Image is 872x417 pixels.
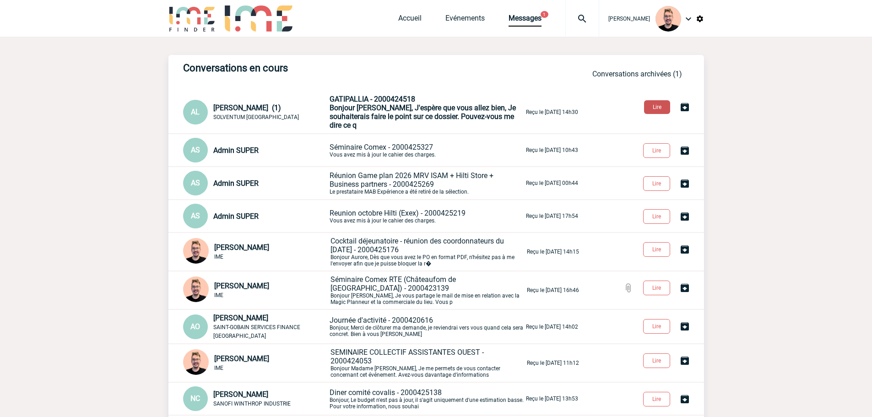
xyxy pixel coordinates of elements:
button: 1 [541,11,548,18]
span: [PERSON_NAME] [213,390,268,399]
img: Archiver la conversation [679,282,690,293]
p: Le prestataire MAB Expérience a été retiré de la sélection. [330,171,524,195]
a: Lire [636,179,679,187]
div: Conversation privée : Client - Agence [183,349,329,377]
a: Lire [636,321,679,330]
span: SAINT-GOBAIN SERVICES FINANCE [GEOGRAPHIC_DATA] [213,324,300,339]
a: Lire [636,146,679,154]
a: Conversations archivées (1) [592,70,682,78]
p: Bonjour Madame [PERSON_NAME], Je me permets de vous contacter concernant cet événement. Avez-vous... [330,348,525,378]
span: GATIPALLIA - 2000424518 [330,95,415,103]
img: IME-Finder [168,5,216,32]
span: Séminaire Comex RTE (Châteaufom de [GEOGRAPHIC_DATA]) - 2000423139 [330,275,456,292]
a: [PERSON_NAME] IME Séminaire Comex RTE (Châteaufom de [GEOGRAPHIC_DATA]) - 2000423139Bonjour [PERS... [183,285,579,294]
img: 129741-1.png [183,349,209,375]
h3: Conversations en cours [183,62,458,74]
img: Archiver la conversation [679,244,690,255]
img: 129741-1.png [183,276,209,302]
span: IME [214,365,223,371]
a: Messages [509,14,542,27]
span: Admin SUPER [213,146,259,155]
a: NC [PERSON_NAME] SANOFI WINTHROP INDUSTRIE Diner comité covalis - 2000425138Bonjour, Le budget n'... [183,394,578,402]
p: Bonjour [PERSON_NAME], Je vous partage le mail de mise en relation avec la Magic Planneur et la c... [330,275,525,305]
a: Evénements [445,14,485,27]
p: Reçu le [DATE] 14h02 [526,324,578,330]
a: [PERSON_NAME] IME Cocktail déjeunatoire - réunion des coordonnateurs du [DATE] - 2000425176Bonjou... [183,247,579,255]
img: Archiver la conversation [679,355,690,366]
a: AL [PERSON_NAME] (1) SOLVENTUM [GEOGRAPHIC_DATA] GATIPALLIA - 2000424518Bonjour [PERSON_NAME], J'... [183,107,578,116]
button: Lire [643,319,670,334]
img: Archiver la conversation [679,321,690,332]
a: AO [PERSON_NAME] SAINT-GOBAIN SERVICES FINANCE [GEOGRAPHIC_DATA] Journée d'activité - 2000420616B... [183,322,578,330]
a: Accueil [398,14,422,27]
p: Vous avez mis à jour le cahier des charges. [330,143,524,158]
span: [PERSON_NAME] [214,282,269,290]
img: Archiver la conversation [679,178,690,189]
p: Bonjour, Merci de clôturer ma demande, je reviendrai vers vous quand cela sera concret. Bien à vo... [330,316,524,337]
div: Conversation privée : Client - Agence [183,276,329,304]
span: NC [190,394,200,403]
a: Lire [636,283,679,292]
p: Reçu le [DATE] 17h54 [526,213,578,219]
a: Lire [636,211,679,220]
button: Lire [643,392,670,406]
span: [PERSON_NAME] [608,16,650,22]
div: Conversation privée : Client - Agence [183,386,328,411]
a: Lire [637,102,679,111]
span: AO [190,322,200,331]
a: [PERSON_NAME] IME SEMINAIRE COLLECTIF ASSISTANTES OUEST - 2000424053Bonjour Madame [PERSON_NAME],... [183,358,579,367]
p: Bonjour Aurore, Dès que vous avez le PO en format PDF, n'hésitez pas à me l'envoyer afin que je p... [330,237,525,267]
button: Lire [643,209,670,224]
p: Vous avez mis à jour le cahier des charges. [330,209,524,224]
div: Conversation privée : Client - Agence [183,100,328,125]
span: AL [191,108,200,116]
span: Séminaire Comex - 2000425327 [330,143,433,152]
button: Lire [643,143,670,158]
div: Conversation privée : Client - Agence [183,314,328,340]
p: Bonjour, Le budget n'est pas à jour, il s'agit uniquement d'une estimation basse. Pour votre info... [330,388,524,410]
span: SEMINAIRE COLLECTIF ASSISTANTES OUEST - 2000424053 [330,348,484,365]
div: Conversation privée : Client - Agence [183,238,329,265]
span: [PERSON_NAME] [213,314,268,322]
span: Admin SUPER [213,179,259,188]
span: Journée d'activité - 2000420616 [330,316,433,325]
span: IME [214,254,223,260]
span: [PERSON_NAME] (1) [213,103,281,112]
a: AS Admin SUPER Réunion Game plan 2026 MRV ISAM + Hilti Store + Business partners - 2000425269Le p... [183,178,578,187]
a: Lire [636,244,679,253]
img: Archiver la conversation [679,394,690,405]
span: Reunion octobre Hilti (Exex) - 2000425219 [330,209,466,217]
span: Admin SUPER [213,212,259,221]
p: Reçu le [DATE] 14h15 [527,249,579,255]
a: AS Admin SUPER Séminaire Comex - 2000425327Vous avez mis à jour le cahier des charges. Reçu le [D... [183,145,578,154]
span: AS [191,179,200,187]
img: Archiver la conversation [679,102,690,113]
img: 129741-1.png [183,238,209,264]
span: AS [191,146,200,154]
a: AS Admin SUPER Reunion octobre Hilti (Exex) - 2000425219Vous avez mis à jour le cahier des charge... [183,211,578,220]
button: Lire [643,281,670,295]
span: SOLVENTUM [GEOGRAPHIC_DATA] [213,114,299,120]
p: Reçu le [DATE] 10h43 [526,147,578,153]
img: 129741-1.png [655,6,681,32]
div: Conversation privée : Client - Agence [183,138,328,162]
span: AS [191,211,200,220]
span: Cocktail déjeunatoire - réunion des coordonnateurs du [DATE] - 2000425176 [330,237,504,254]
span: Diner comité covalis - 2000425138 [330,388,442,397]
button: Lire [644,100,670,114]
span: Bonjour [PERSON_NAME], J'espère que vous allez bien, Je souhaiterais faire le point sur ce dossie... [330,103,516,130]
img: Archiver la conversation [679,211,690,222]
a: Lire [636,356,679,364]
img: Archiver la conversation [679,145,690,156]
span: [PERSON_NAME] [214,354,269,363]
button: Lire [643,176,670,191]
span: IME [214,292,223,298]
span: Réunion Game plan 2026 MRV ISAM + Hilti Store + Business partners - 2000425269 [330,171,493,189]
p: Reçu le [DATE] 14h30 [526,109,578,115]
span: [PERSON_NAME] [214,243,269,252]
span: SANOFI WINTHROP INDUSTRIE [213,401,291,407]
p: Reçu le [DATE] 13h53 [526,395,578,402]
div: Conversation privée : Client - Agence [183,171,328,195]
p: Reçu le [DATE] 00h44 [526,180,578,186]
a: Lire [636,394,679,403]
